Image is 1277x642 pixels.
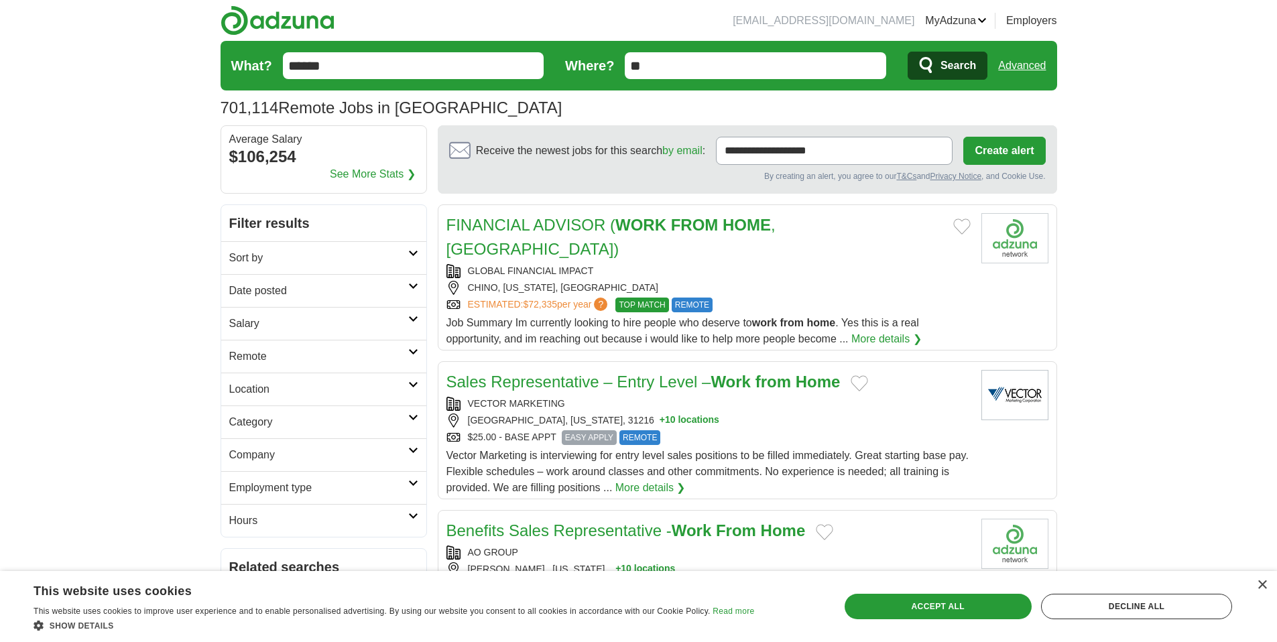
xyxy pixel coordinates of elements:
[229,381,408,397] h2: Location
[981,370,1048,420] img: Vector Marketing logo
[231,56,272,76] label: What?
[229,283,408,299] h2: Date posted
[981,519,1048,569] img: Company logo
[446,430,971,445] div: $25.00 - BASE APPT
[330,166,416,182] a: See More Stats ❯
[229,145,418,169] div: $106,254
[476,143,705,159] span: Receive the newest jobs for this search :
[221,96,279,120] span: 701,114
[229,134,418,145] div: Average Salary
[780,317,804,328] strong: from
[229,513,408,529] h2: Hours
[925,13,987,29] a: MyAdzuna
[468,298,611,312] a: ESTIMATED:$72,335per year?
[930,172,981,181] a: Privacy Notice
[908,52,987,80] button: Search
[221,471,426,504] a: Employment type
[221,205,426,241] h2: Filter results
[446,545,971,560] div: AO GROUP
[671,216,719,234] strong: FROM
[229,447,408,463] h2: Company
[755,373,791,391] strong: from
[446,281,971,295] div: CHINO, [US_STATE], [GEOGRAPHIC_DATA]
[446,521,806,539] a: Benefits Sales Representative -Work From Home
[229,557,418,577] h2: Related searches
[446,562,971,576] div: [PERSON_NAME] , [US_STATE] ,
[221,373,426,405] a: Location
[221,504,426,537] a: Hours
[34,606,711,616] span: This website uses cookies to improve user experience and to enable personalised advertising. By u...
[50,621,114,631] span: Show details
[851,331,922,347] a: More details ❯
[229,480,408,496] h2: Employment type
[615,298,668,312] span: TOP MATCH
[446,216,776,258] a: FINANCIAL ADVISOR (WORK FROM HOME, [GEOGRAPHIC_DATA])
[662,145,703,156] a: by email
[221,274,426,307] a: Date posted
[221,307,426,340] a: Salary
[711,373,751,391] strong: Work
[1041,594,1232,619] div: Decline all
[851,375,868,391] button: Add to favorite jobs
[615,480,686,496] a: More details ❯
[816,524,833,540] button: Add to favorite jobs
[221,340,426,373] a: Remote
[660,413,719,428] button: +10 locations
[446,317,919,344] span: Job Summary Im currently looking to hire people who deserve to . Yes this is a real opportunity, ...
[229,414,408,430] h2: Category
[998,52,1046,79] a: Advanced
[229,316,408,332] h2: Salary
[449,170,1046,182] div: By creating an alert, you agree to our and , and Cookie Use.
[1006,13,1057,29] a: Employers
[615,562,675,576] button: +10 locations
[221,438,426,471] a: Company
[468,398,565,409] a: VECTOR MARKETING
[594,298,607,311] span: ?
[523,299,557,310] span: $72,335
[716,521,756,539] strong: From
[761,521,806,539] strong: Home
[940,52,976,79] span: Search
[713,606,754,616] a: Read more, opens a new window
[807,317,836,328] strong: home
[446,373,841,391] a: Sales Representative – Entry Level –Work from Home
[619,430,660,445] span: REMOTE
[672,521,712,539] strong: Work
[1257,580,1267,590] div: Close
[221,99,562,117] h1: Remote Jobs in [GEOGRAPHIC_DATA]
[221,241,426,274] a: Sort by
[615,562,621,576] span: +
[981,213,1048,263] img: Company logo
[796,373,841,391] strong: Home
[733,13,914,29] li: [EMAIL_ADDRESS][DOMAIN_NAME]
[723,216,771,234] strong: HOME
[963,137,1045,165] button: Create alert
[752,317,777,328] strong: work
[845,594,1032,619] div: Accept all
[446,264,971,278] div: GLOBAL FINANCIAL IMPACT
[562,430,617,445] span: EASY APPLY
[221,405,426,438] a: Category
[660,413,665,428] span: +
[229,250,408,266] h2: Sort by
[446,413,971,428] div: [GEOGRAPHIC_DATA], [US_STATE], 31216
[229,348,408,365] h2: Remote
[34,579,721,599] div: This website uses cookies
[565,56,614,76] label: Where?
[615,216,666,234] strong: WORK
[446,450,969,493] span: Vector Marketing is interviewing for entry level sales positions to be filled immediately. Great ...
[672,298,713,312] span: REMOTE
[34,619,754,632] div: Show details
[221,5,335,36] img: Adzuna logo
[953,218,971,235] button: Add to favorite jobs
[896,172,916,181] a: T&Cs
